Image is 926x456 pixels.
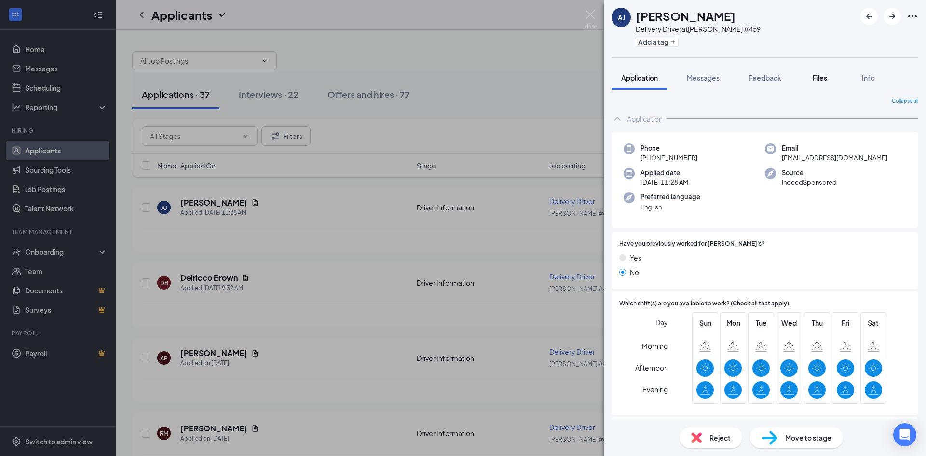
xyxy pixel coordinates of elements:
[808,318,826,328] span: Thu
[621,73,658,82] span: Application
[886,11,898,22] svg: ArrowRight
[782,178,837,187] span: IndeedSponsored
[709,432,731,443] span: Reject
[655,317,668,328] span: Day
[780,318,798,328] span: Wed
[837,318,854,328] span: Fri
[863,11,875,22] svg: ArrowLeftNew
[860,8,878,25] button: ArrowLeftNew
[612,113,623,124] svg: ChevronUp
[862,73,875,82] span: Info
[635,359,668,376] span: Afternoon
[619,239,765,249] span: Have you previously worked for [PERSON_NAME]'s?
[813,73,827,82] span: Files
[670,39,676,45] svg: Plus
[724,318,742,328] span: Mon
[752,318,770,328] span: Tue
[642,337,668,355] span: Morning
[696,318,714,328] span: Sun
[687,73,720,82] span: Messages
[782,168,837,178] span: Source
[627,114,663,124] div: Application
[893,423,916,446] div: Open Intercom Messenger
[785,432,831,443] span: Move to stage
[640,168,688,178] span: Applied date
[782,143,887,153] span: Email
[640,192,700,202] span: Preferred language
[640,202,700,212] span: English
[782,153,887,163] span: [EMAIL_ADDRESS][DOMAIN_NAME]
[640,178,688,187] span: [DATE] 11:28 AM
[636,8,735,24] h1: [PERSON_NAME]
[642,381,668,398] span: Evening
[884,8,901,25] button: ArrowRight
[865,318,882,328] span: Sat
[636,37,679,47] button: PlusAdd a tag
[630,252,641,263] span: Yes
[640,153,697,163] span: [PHONE_NUMBER]
[636,24,761,34] div: Delivery Driver at [PERSON_NAME] #459
[618,13,625,22] div: AJ
[749,73,781,82] span: Feedback
[640,143,697,153] span: Phone
[619,299,789,308] span: Which shift(s) are you available to work? (Check all that apply)
[907,11,918,22] svg: Ellipses
[630,267,639,277] span: No
[892,97,918,105] span: Collapse all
